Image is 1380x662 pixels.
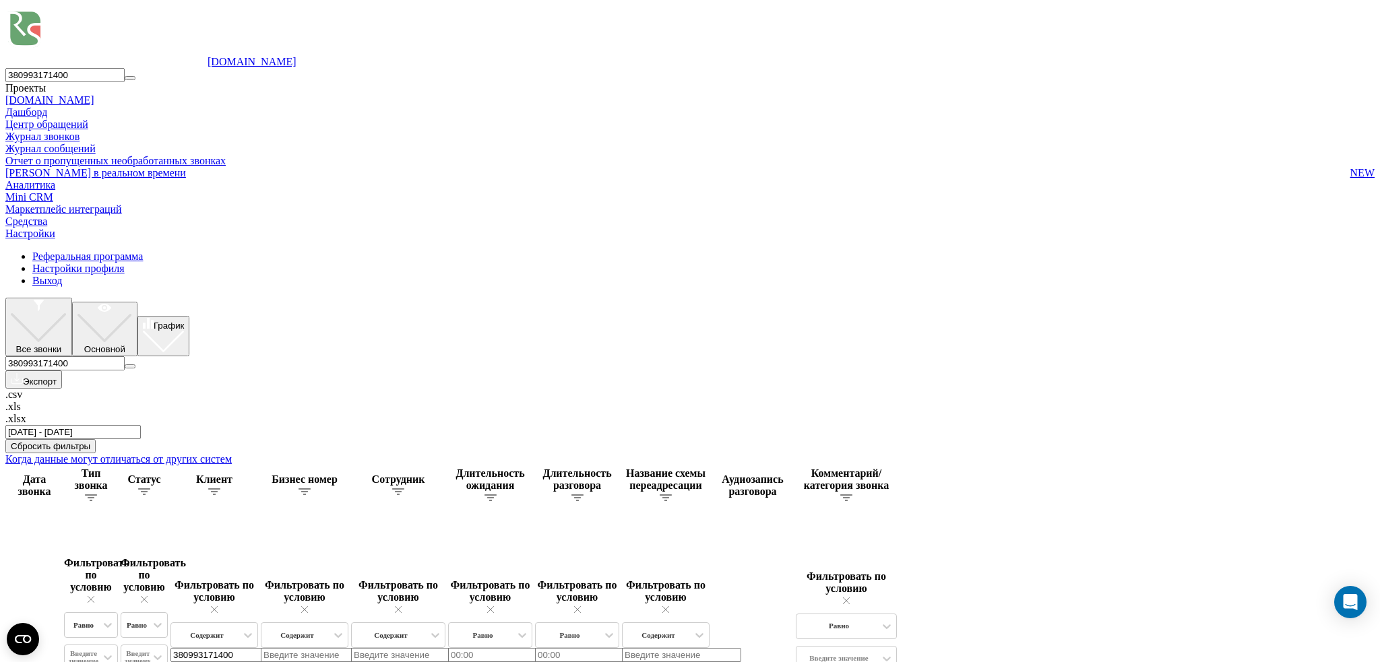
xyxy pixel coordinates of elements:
span: NEW [1350,167,1375,179]
span: .xlsx [5,413,26,424]
a: [DOMAIN_NAME] [208,56,296,67]
button: Все звонки [5,298,72,356]
a: [DOMAIN_NAME] [5,94,94,106]
input: 00:00 [535,648,654,662]
div: Фильтровать по условию [261,579,348,616]
input: 00:00 [448,648,567,662]
div: Фильтровать по условию [121,557,168,605]
div: Фильтровать по условию [64,557,118,605]
div: Фильтровать по условию [796,570,897,607]
button: Сбросить фильтры [5,439,96,453]
input: Поиск по номеру [5,68,125,82]
button: Экспорт [5,370,62,389]
div: Название схемы переадресации [622,467,710,492]
div: Фильтровать по условию [622,579,710,616]
button: График [137,316,190,356]
a: Дашборд [5,106,47,118]
button: Основной [72,302,137,356]
input: Поиск по номеру [5,356,125,370]
a: Mini CRM [5,191,53,203]
div: Клиент [170,473,258,486]
div: Длительность ожидания [448,467,532,492]
a: Аналитика [5,179,55,191]
a: Настройки профиля [32,263,125,274]
div: Проекты [5,82,1375,94]
a: Выход [32,275,63,286]
a: Маркетплейс интеграций [5,203,122,215]
a: Отчет о пропущенных необработанных звонках [5,155,1375,167]
div: Длительность разговора [535,467,619,492]
div: Фильтровать по условию [351,579,445,616]
div: Комментарий/категория звонка [796,467,897,492]
span: Журнал сообщений [5,143,96,155]
div: Тип звонка [64,467,118,492]
img: Ringostat logo [5,5,208,65]
div: Дата звонка [7,473,61,498]
input: Введите значение [170,648,290,662]
a: Средства [5,216,47,227]
span: Отчет о пропущенных необработанных звонках [5,155,226,167]
span: График [154,321,185,331]
div: Сотрудник [351,473,445,486]
input: Введите значение [261,648,380,662]
button: Open CMP widget [7,623,39,655]
a: Реферальная программа [32,251,143,262]
a: Журнал сообщений [5,143,1375,155]
span: .xls [5,401,21,412]
a: Журнал звонков [5,131,1375,143]
span: Журнал звонков [5,131,80,143]
span: Все звонки [16,344,62,354]
div: Статус [121,473,168,486]
div: Фильтровать по условию [448,579,532,616]
a: Настройки [5,228,55,239]
div: Бизнес номер [261,473,348,486]
input: Введите значение [622,648,741,662]
a: Центр обращений [5,119,88,130]
a: Когда данные могут отличаться от других систем [5,453,232,465]
div: Фильтровать по условию [535,579,619,616]
span: [PERSON_NAME] в реальном времени [5,167,186,179]
div: Open Intercom Messenger [1334,586,1367,618]
div: Фильтровать по условию [170,579,258,616]
div: Аудиозапись разговора [712,473,793,498]
span: .csv [5,389,22,400]
input: Введите значение [351,648,470,662]
a: [PERSON_NAME] в реальном времениNEW [5,167,1375,179]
